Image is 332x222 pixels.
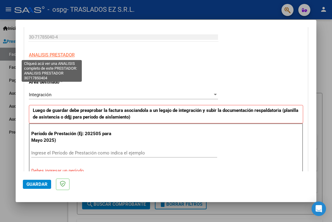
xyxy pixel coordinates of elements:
[31,130,112,144] p: Período de Prestación (Ej: 202505 para Mayo 2025)
[29,52,75,58] span: ANALISIS PRESTADOR
[31,167,301,174] p: Debes ingresar un período.
[29,92,51,97] span: Integración
[23,180,51,189] button: Guardar
[312,201,326,216] div: Open Intercom Messenger
[29,79,111,86] p: Area destinado *
[26,182,48,187] span: Guardar
[33,108,298,120] strong: Luego de guardar debe preaprobar la factura asociandola a un legajo de integración y subir la doc...
[29,63,303,70] p: TRASLADOS EZ S.R.L.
